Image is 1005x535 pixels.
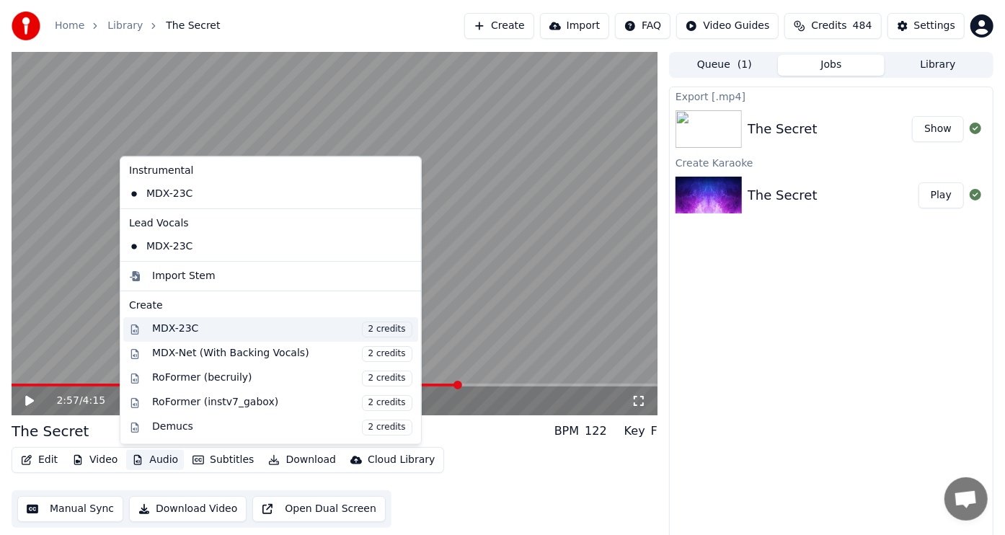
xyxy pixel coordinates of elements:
[362,420,412,435] span: 2 credits
[887,13,965,39] button: Settings
[262,450,342,470] button: Download
[914,19,955,33] div: Settings
[748,119,818,139] div: The Secret
[885,55,991,76] button: Library
[152,371,412,386] div: RoFormer (becruily)
[784,13,881,39] button: Credits484
[123,182,397,205] div: MDX-23C
[368,453,435,467] div: Cloud Library
[152,322,412,337] div: MDX-23C
[676,13,779,39] button: Video Guides
[671,55,778,76] button: Queue
[918,182,964,208] button: Play
[362,395,412,411] span: 2 credits
[56,394,79,408] span: 2:57
[55,19,84,33] a: Home
[464,13,534,39] button: Create
[55,19,221,33] nav: breadcrumb
[944,477,988,521] a: Open chat
[748,185,818,205] div: The Secret
[15,450,63,470] button: Edit
[107,19,143,33] a: Library
[56,394,91,408] div: /
[912,116,964,142] button: Show
[129,496,247,522] button: Download Video
[83,394,105,408] span: 4:15
[123,212,418,235] div: Lead Vocals
[624,423,645,440] div: Key
[615,13,670,39] button: FAQ
[152,395,412,411] div: RoFormer (instv7_gabox)
[651,423,658,440] div: F
[362,371,412,386] span: 2 credits
[12,12,40,40] img: youka
[811,19,846,33] span: Credits
[778,55,885,76] button: Jobs
[152,269,216,283] div: Import Stem
[362,346,412,362] span: 2 credits
[853,19,872,33] span: 484
[670,87,993,105] div: Export [.mp4]
[738,58,752,72] span: ( 1 )
[585,423,607,440] div: 122
[187,450,260,470] button: Subtitles
[540,13,609,39] button: Import
[362,322,412,337] span: 2 credits
[123,159,418,182] div: Instrumental
[252,496,386,522] button: Open Dual Screen
[129,299,412,313] div: Create
[17,496,123,522] button: Manual Sync
[152,346,412,362] div: MDX-Net (With Backing Vocals)
[123,235,397,258] div: MDX-23C
[554,423,579,440] div: BPM
[670,154,993,171] div: Create Karaoke
[12,421,89,441] div: The Secret
[166,19,220,33] span: The Secret
[66,450,123,470] button: Video
[152,420,412,435] div: Demucs
[126,450,184,470] button: Audio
